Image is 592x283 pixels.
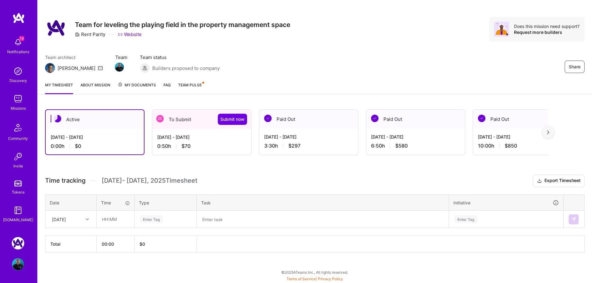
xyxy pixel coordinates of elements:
[220,116,245,122] span: Submit now
[118,82,156,94] a: My Documents
[12,65,24,77] img: discovery
[395,143,408,149] span: $580
[288,143,301,149] span: $297
[37,264,592,280] div: © 2025 ATeams Inc., All rights reserved.
[453,199,559,206] div: Initiative
[7,48,29,55] div: Notifications
[152,65,220,71] span: Builders proposed to company
[12,204,24,217] img: guide book
[565,61,585,73] button: Share
[178,82,204,94] a: Team Pulse
[264,115,272,122] img: Paid Out
[264,134,353,140] div: [DATE] - [DATE]
[75,32,80,37] i: icon CompanyGray
[52,216,66,222] div: [DATE]
[366,110,465,129] div: Paid Out
[218,114,247,125] button: Submit now
[12,258,24,271] img: User Avatar
[178,83,202,87] span: Team Pulse
[97,211,134,227] input: HH:MM
[45,177,85,185] span: Time tracking
[86,218,89,221] i: icon Chevron
[371,134,460,140] div: [DATE] - [DATE]
[45,17,67,39] img: Company Logo
[11,105,26,112] div: Missions
[54,115,61,122] img: Active
[115,54,127,61] span: Team
[135,194,197,211] th: Type
[115,62,124,72] img: Team Member Avatar
[12,36,24,48] img: bell
[537,178,542,184] i: icon Download
[118,31,142,38] a: Website
[156,115,164,122] img: To Submit
[505,143,517,149] span: $850
[75,31,105,38] div: Rent Parity
[45,236,97,253] th: Total
[98,66,103,71] i: icon Mail
[140,241,145,247] span: $ 0
[12,12,25,24] img: logo
[157,134,246,140] div: [DATE] - [DATE]
[287,276,343,281] span: |
[163,82,171,94] a: FAQ
[45,54,103,61] span: Team architect
[75,21,290,29] h3: Team for leveling the playing field in the property management space
[13,163,23,169] div: Invite
[12,93,24,105] img: teamwork
[11,120,25,135] img: Community
[12,150,24,163] img: Invite
[478,134,567,140] div: [DATE] - [DATE]
[19,36,24,41] span: 14
[140,63,150,73] img: Builders proposed to company
[454,214,477,224] div: Enter Tag
[152,110,251,129] div: To Submit
[287,276,316,281] a: Terms of Service
[12,237,24,249] img: Rent Parity: Team for leveling the playing field in the property management space
[115,62,123,72] a: Team Member Avatar
[101,199,130,206] div: Time
[45,63,55,73] img: Team Architect
[197,194,449,211] th: Task
[102,177,197,185] span: [DATE] - [DATE] , 2025 Timesheet
[371,115,379,122] img: Paid Out
[51,134,139,140] div: [DATE] - [DATE]
[10,237,26,249] a: Rent Parity: Team for leveling the playing field in the property management space
[9,77,27,84] div: Discovery
[571,217,576,222] img: Submit
[8,135,28,142] div: Community
[478,115,485,122] img: Paid Out
[478,143,567,149] div: 10:00 h
[97,236,135,253] th: 00:00
[75,143,81,149] span: $0
[371,143,460,149] div: 6:50 h
[140,54,220,61] span: Team status
[569,64,581,70] span: Share
[12,189,25,195] div: Tokens
[51,143,139,149] div: 0:00 h
[514,29,580,35] div: Request more builders
[80,82,110,94] a: About Mission
[45,82,73,94] a: My timesheet
[473,110,572,129] div: Paid Out
[318,276,343,281] a: Privacy Policy
[118,82,156,89] span: My Documents
[57,65,95,71] div: [PERSON_NAME]
[494,22,509,37] img: Avatar
[46,110,144,129] div: Active
[45,194,97,211] th: Date
[3,217,33,223] div: [DOMAIN_NAME]
[259,110,358,129] div: Paid Out
[140,214,163,224] div: Enter Tag
[157,143,246,149] div: 0:50 h
[10,258,26,271] a: User Avatar
[181,143,190,149] span: $70
[547,130,549,135] img: right
[514,23,580,29] div: Does this mission need support?
[533,175,585,187] button: Export Timesheet
[264,143,353,149] div: 3:30 h
[14,180,22,186] img: tokens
